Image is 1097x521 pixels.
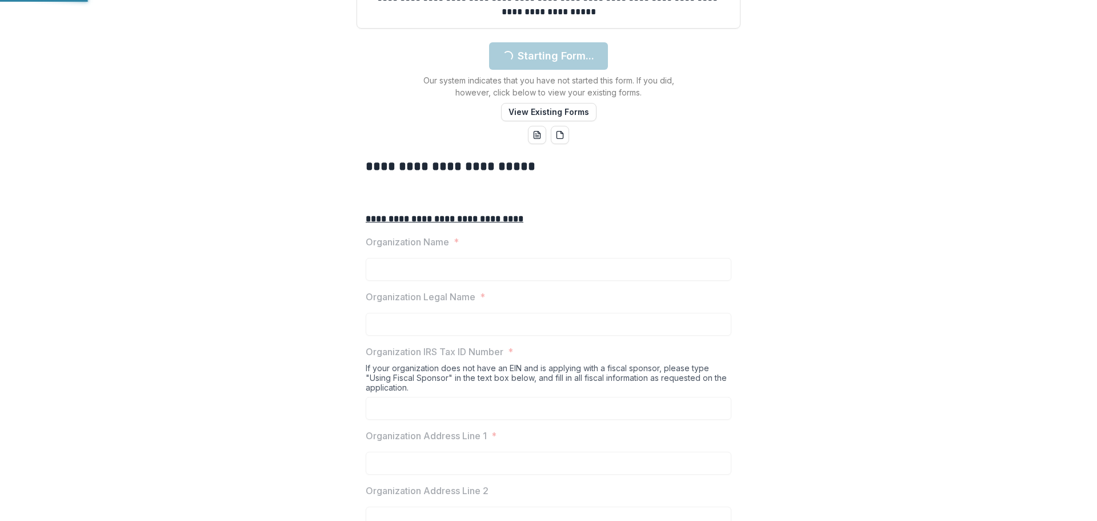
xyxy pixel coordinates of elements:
[366,290,475,304] p: Organization Legal Name
[366,235,449,249] p: Organization Name
[406,74,691,98] p: Our system indicates that you have not started this form. If you did, however, click below to vie...
[551,126,569,144] button: pdf-download
[366,429,487,443] p: Organization Address Line 1
[528,126,546,144] button: word-download
[501,103,596,121] button: View Existing Forms
[366,363,731,397] div: If your organization does not have an EIN and is applying with a fiscal sponsor, please type "Usi...
[366,484,489,498] p: Organization Address Line 2
[366,345,503,359] p: Organization IRS Tax ID Number
[489,42,608,70] button: Starting Form...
